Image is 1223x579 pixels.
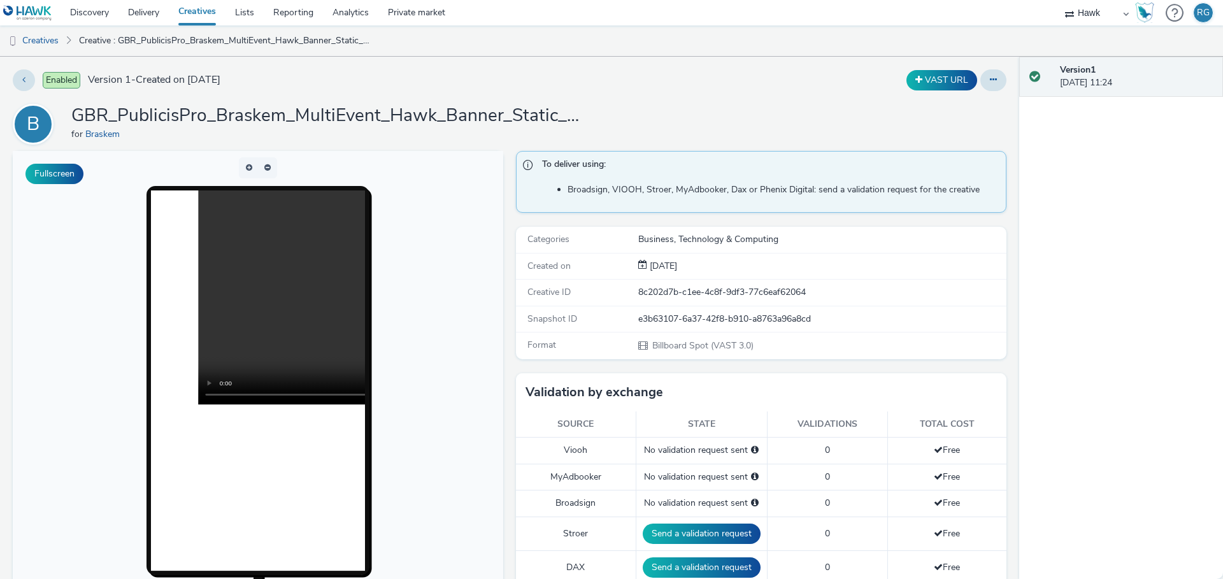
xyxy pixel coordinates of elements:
[906,70,977,90] button: VAST URL
[887,411,1006,438] th: Total cost
[934,561,960,573] span: Free
[647,260,677,272] span: [DATE]
[638,313,1005,325] div: e3b63107-6a37-42f8-b910-a8763a96a8cd
[825,497,830,509] span: 0
[638,233,1005,246] div: Business, Technology & Computing
[643,524,761,544] button: Send a validation request
[527,339,556,351] span: Format
[516,411,636,438] th: Source
[71,104,581,128] h1: GBR_PublicisPro_Braskem_MultiEvent_Hawk_Banner_Static_1080x1920_10"_20250901 ; JapanLanguage_Bottle
[1197,3,1210,22] div: RG
[1135,3,1154,23] img: Hawk Academy
[568,183,999,196] li: Broadsign, VIOOH, Stroer, MyAdbooker, Dax or Phenix Digital: send a validation request for the cr...
[1135,3,1159,23] a: Hawk Academy
[767,411,887,438] th: Validations
[643,557,761,578] button: Send a validation request
[751,497,759,510] div: Please select a deal below and click on Send to send a validation request to Broadsign.
[825,561,830,573] span: 0
[903,70,980,90] div: Duplicate the creative as a VAST URL
[934,497,960,509] span: Free
[88,73,220,87] span: Version 1 - Created on [DATE]
[1060,64,1213,90] div: [DATE] 11:24
[751,471,759,483] div: Please select a deal below and click on Send to send a validation request to MyAdbooker.
[6,35,19,48] img: dooh
[647,260,677,273] div: Creation 01 September 2025, 11:24
[934,527,960,540] span: Free
[516,438,636,464] td: Viooh
[825,527,830,540] span: 0
[71,128,85,140] span: for
[527,313,577,325] span: Snapshot ID
[43,72,80,89] span: Enabled
[751,444,759,457] div: Please select a deal below and click on Send to send a validation request to Viooh.
[527,286,571,298] span: Creative ID
[825,444,830,456] span: 0
[1060,64,1096,76] strong: Version 1
[516,517,636,550] td: Stroer
[73,25,378,56] a: Creative : GBR_PublicisPro_Braskem_MultiEvent_Hawk_Banner_Static_1080x1920_10"_20250901 ; JapanLa...
[13,118,59,130] a: B
[25,164,83,184] button: Fullscreen
[636,411,767,438] th: State
[516,490,636,517] td: Broadsign
[516,464,636,490] td: MyAdbooker
[651,340,754,352] span: Billboard Spot (VAST 3.0)
[934,471,960,483] span: Free
[542,158,993,175] span: To deliver using:
[527,233,569,245] span: Categories
[934,444,960,456] span: Free
[638,286,1005,299] div: 8c202d7b-c1ee-4c8f-9df3-77c6eaf62064
[825,471,830,483] span: 0
[643,471,761,483] div: No validation request sent
[643,444,761,457] div: No validation request sent
[85,128,125,140] a: Braskem
[27,106,39,142] div: B
[3,5,52,21] img: undefined Logo
[526,383,663,402] h3: Validation by exchange
[527,260,571,272] span: Created on
[643,497,761,510] div: No validation request sent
